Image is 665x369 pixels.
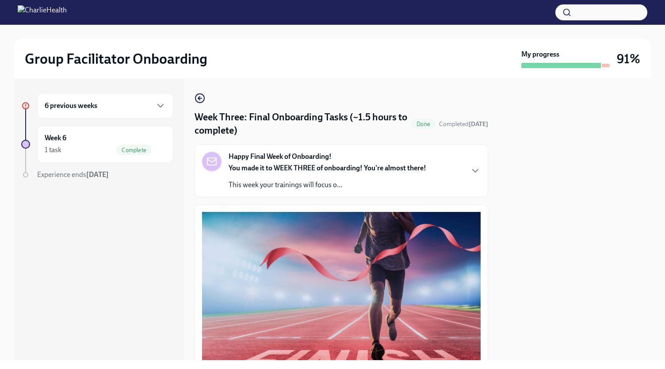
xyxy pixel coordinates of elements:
[45,101,97,111] h6: 6 previous weeks
[116,147,152,154] span: Complete
[195,111,408,137] h4: Week Three: Final Onboarding Tasks (~1.5 hours to complete)
[21,126,173,163] a: Week 61 taskComplete
[45,145,61,155] div: 1 task
[229,164,426,172] strong: You made it to WEEK THREE of onboarding! You're almost there!
[439,120,488,128] span: Completed
[439,120,488,128] span: September 26th, 2025 22:10
[229,152,332,161] strong: Happy Final Week of Onboarding!
[411,121,436,127] span: Done
[521,50,559,59] strong: My progress
[45,133,66,143] h6: Week 6
[25,50,207,68] h2: Group Facilitator Onboarding
[18,5,67,19] img: CharlieHealth
[617,51,640,67] h3: 91%
[37,93,173,119] div: 6 previous weeks
[469,120,488,128] strong: [DATE]
[229,180,426,190] p: This week your trainings will focus o...
[37,170,109,179] span: Experience ends
[86,170,109,179] strong: [DATE]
